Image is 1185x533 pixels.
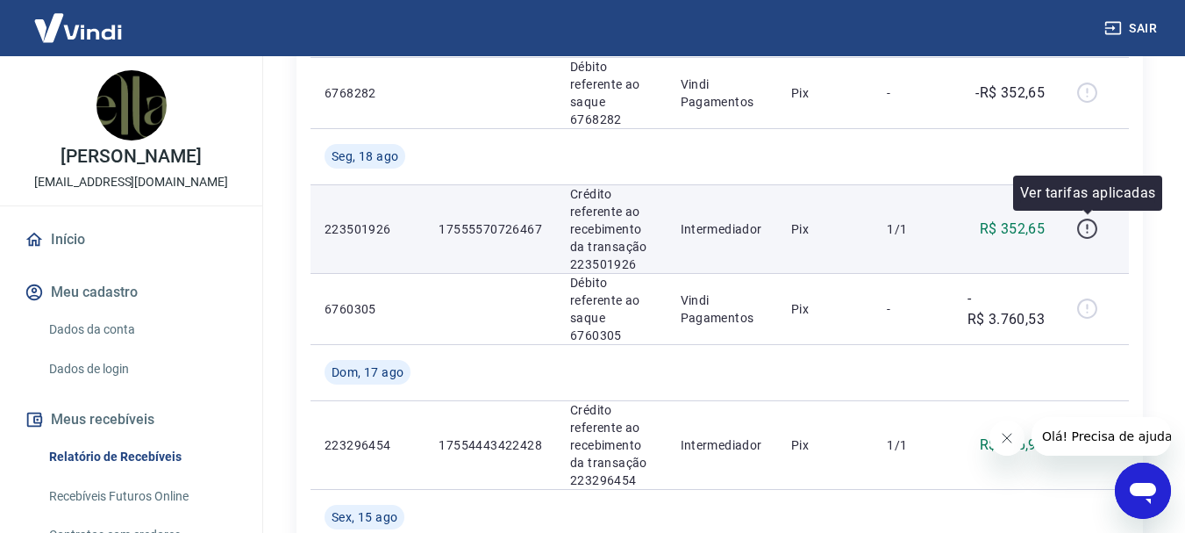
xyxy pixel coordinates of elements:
span: Sex, 15 ago [332,508,397,526]
p: - [887,300,939,318]
p: Vindi Pagamentos [681,76,763,111]
p: Débito referente ao saque 6760305 [570,274,652,344]
button: Meu cadastro [21,273,241,312]
button: Sair [1101,12,1164,45]
p: Vindi Pagamentos [681,292,763,327]
a: Dados de login [42,351,241,387]
p: -R$ 352,65 [975,83,1045,104]
p: Pix [791,300,860,318]
p: 17554443422428 [439,436,542,454]
p: [EMAIL_ADDRESS][DOMAIN_NAME] [34,173,228,191]
p: Ver tarifas aplicadas [1020,183,1155,204]
iframe: Botão para abrir a janela de mensagens [1115,463,1171,519]
a: Dados da conta [42,312,241,348]
p: R$ 352,65 [980,219,1046,240]
p: Intermediador [681,436,763,454]
iframe: Mensagem da empresa [1032,417,1171,456]
a: Início [21,220,241,259]
p: Débito referente ao saque 6768282 [570,58,652,128]
p: R$ 186,91 [980,435,1046,456]
p: - [887,84,939,102]
p: Pix [791,220,860,238]
p: [PERSON_NAME] [61,148,201,166]
img: Vindi [21,1,135,54]
p: 1/1 [887,220,939,238]
span: Seg, 18 ago [332,148,398,165]
p: 6768282 [325,84,410,102]
p: 223296454 [325,436,410,454]
p: 223501926 [325,220,410,238]
p: 6760305 [325,300,410,318]
p: -R$ 3.760,53 [967,288,1046,330]
img: 5e24a6e3-9fc3-4a65-828d-630295013149.jpeg [96,70,167,140]
p: 17555570726467 [439,220,542,238]
p: Pix [791,436,860,454]
p: Crédito referente ao recebimento da transação 223501926 [570,185,652,273]
span: Dom, 17 ago [332,364,403,381]
a: Recebíveis Futuros Online [42,479,241,515]
p: Crédito referente ao recebimento da transação 223296454 [570,401,652,489]
a: Relatório de Recebíveis [42,439,241,475]
p: 1/1 [887,436,939,454]
iframe: Fechar mensagem [989,421,1024,456]
p: Intermediador [681,220,763,238]
button: Meus recebíveis [21,400,241,439]
span: Olá! Precisa de ajuda? [11,12,147,26]
p: Pix [791,84,860,102]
